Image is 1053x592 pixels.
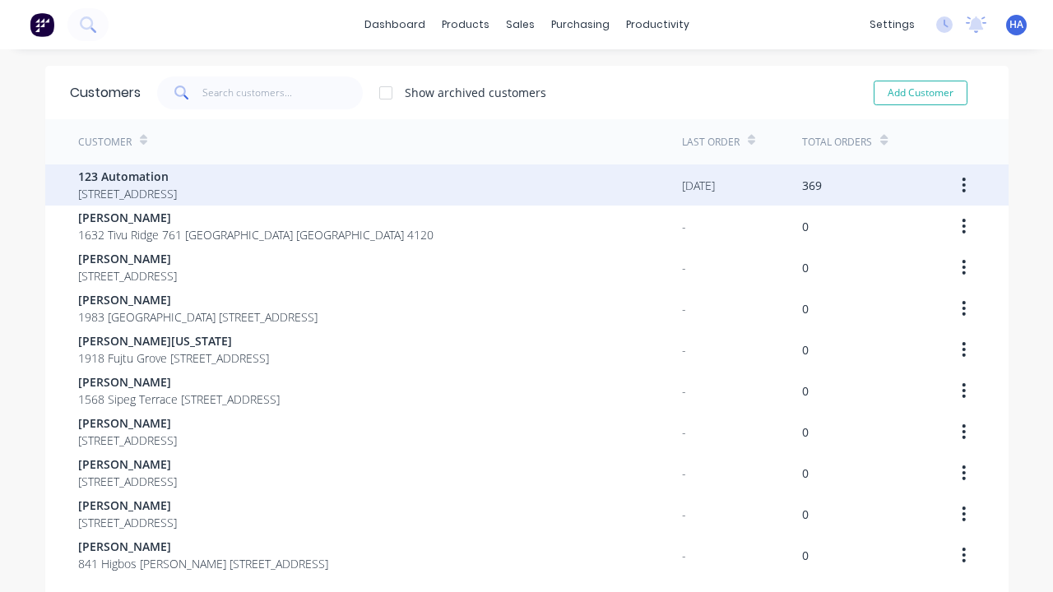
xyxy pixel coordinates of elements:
[30,12,54,37] img: Factory
[78,349,269,367] span: 1918 Fujtu Grove [STREET_ADDRESS]
[70,83,141,103] div: Customers
[78,135,132,150] div: Customer
[682,135,740,150] div: Last Order
[802,259,809,276] div: 0
[78,308,318,326] span: 1983 [GEOGRAPHIC_DATA] [STREET_ADDRESS]
[405,84,546,101] div: Show archived customers
[874,81,967,105] button: Add Customer
[802,341,809,358] div: 0
[78,185,177,202] span: [STREET_ADDRESS]
[78,250,177,267] span: [PERSON_NAME]
[802,465,809,482] div: 0
[78,373,280,391] span: [PERSON_NAME]
[78,538,328,555] span: [PERSON_NAME]
[802,218,809,235] div: 0
[78,391,280,408] span: 1568 Sipeg Terrace [STREET_ADDRESS]
[682,218,686,235] div: -
[78,226,434,243] span: 1632 Tivu Ridge 761 [GEOGRAPHIC_DATA] [GEOGRAPHIC_DATA] 4120
[618,12,698,37] div: productivity
[861,12,923,37] div: settings
[802,300,809,317] div: 0
[802,506,809,523] div: 0
[78,291,318,308] span: [PERSON_NAME]
[202,76,363,109] input: Search customers...
[78,332,269,349] span: [PERSON_NAME][US_STATE]
[434,12,498,37] div: products
[78,497,177,514] span: [PERSON_NAME]
[682,547,686,564] div: -
[78,209,434,226] span: [PERSON_NAME]
[78,168,177,185] span: 123 Automation
[682,382,686,400] div: -
[682,341,686,358] div: -
[78,456,177,473] span: [PERSON_NAME]
[498,12,543,37] div: sales
[802,423,809,441] div: 0
[802,547,809,564] div: 0
[78,555,328,572] span: 841 Higbos [PERSON_NAME] [STREET_ADDRESS]
[1009,17,1023,32] span: HA
[543,12,618,37] div: purchasing
[682,300,686,317] div: -
[78,267,177,284] span: [STREET_ADDRESS]
[78,432,177,449] span: [STREET_ADDRESS]
[682,423,686,441] div: -
[78,473,177,490] span: [STREET_ADDRESS]
[802,135,872,150] div: Total Orders
[802,177,822,194] div: 369
[682,177,715,194] div: [DATE]
[682,465,686,482] div: -
[682,259,686,276] div: -
[78,414,177,432] span: [PERSON_NAME]
[682,506,686,523] div: -
[802,382,809,400] div: 0
[78,514,177,531] span: [STREET_ADDRESS]
[356,12,434,37] a: dashboard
